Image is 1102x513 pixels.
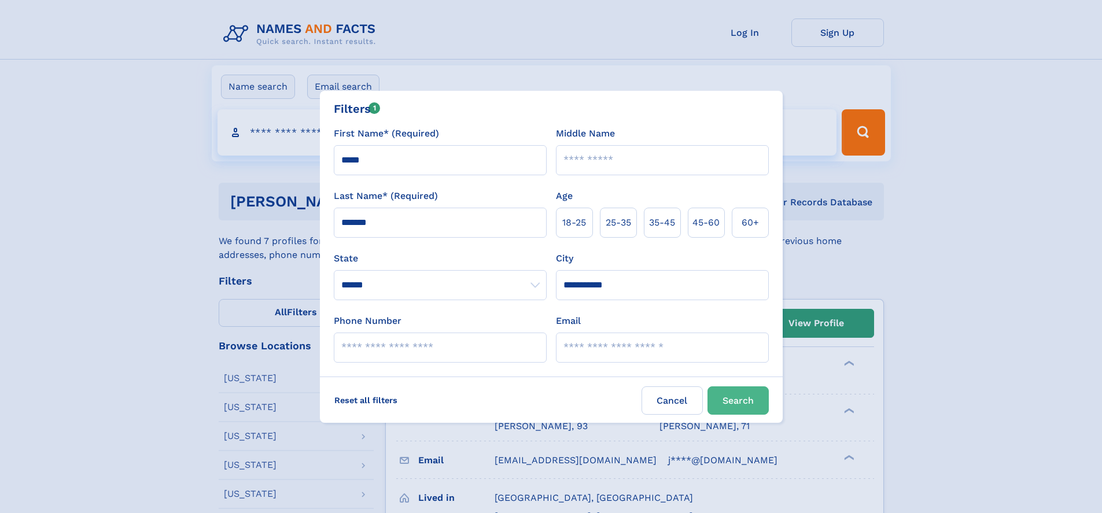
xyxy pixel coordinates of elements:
[334,252,547,265] label: State
[327,386,405,414] label: Reset all filters
[562,216,586,230] span: 18‑25
[742,216,759,230] span: 60+
[707,386,769,415] button: Search
[642,386,703,415] label: Cancel
[334,127,439,141] label: First Name* (Required)
[606,216,631,230] span: 25‑35
[334,189,438,203] label: Last Name* (Required)
[556,189,573,203] label: Age
[649,216,675,230] span: 35‑45
[556,127,615,141] label: Middle Name
[556,252,573,265] label: City
[556,314,581,328] label: Email
[334,314,401,328] label: Phone Number
[334,100,381,117] div: Filters
[692,216,720,230] span: 45‑60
